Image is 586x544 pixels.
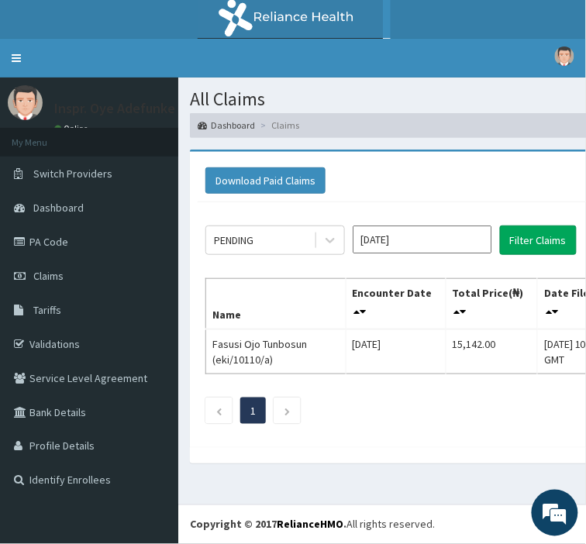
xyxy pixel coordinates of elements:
[346,278,446,329] th: Encounter Date
[257,119,299,132] li: Claims
[346,329,446,374] td: [DATE]
[284,404,291,418] a: Next page
[33,167,112,181] span: Switch Providers
[198,119,255,132] a: Dashboard
[205,167,326,194] button: Download Paid Claims
[54,123,91,134] a: Online
[206,329,346,374] td: Fasusi Ojo Tunbosun (eki/10110/a)
[353,226,492,253] input: Select Month and Year
[33,303,61,317] span: Tariffs
[214,232,253,248] div: PENDING
[54,102,175,115] p: Inspr. Oye Adefunke
[277,518,343,532] a: RelianceHMO
[33,201,84,215] span: Dashboard
[215,404,222,418] a: Previous page
[8,85,43,120] img: User Image
[206,278,346,329] th: Name
[555,46,574,66] img: User Image
[33,269,64,283] span: Claims
[446,278,538,329] th: Total Price(₦)
[190,518,346,532] strong: Copyright © 2017 .
[446,329,538,374] td: 15,142.00
[250,404,256,418] a: Page 1 is your current page
[500,226,577,255] button: Filter Claims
